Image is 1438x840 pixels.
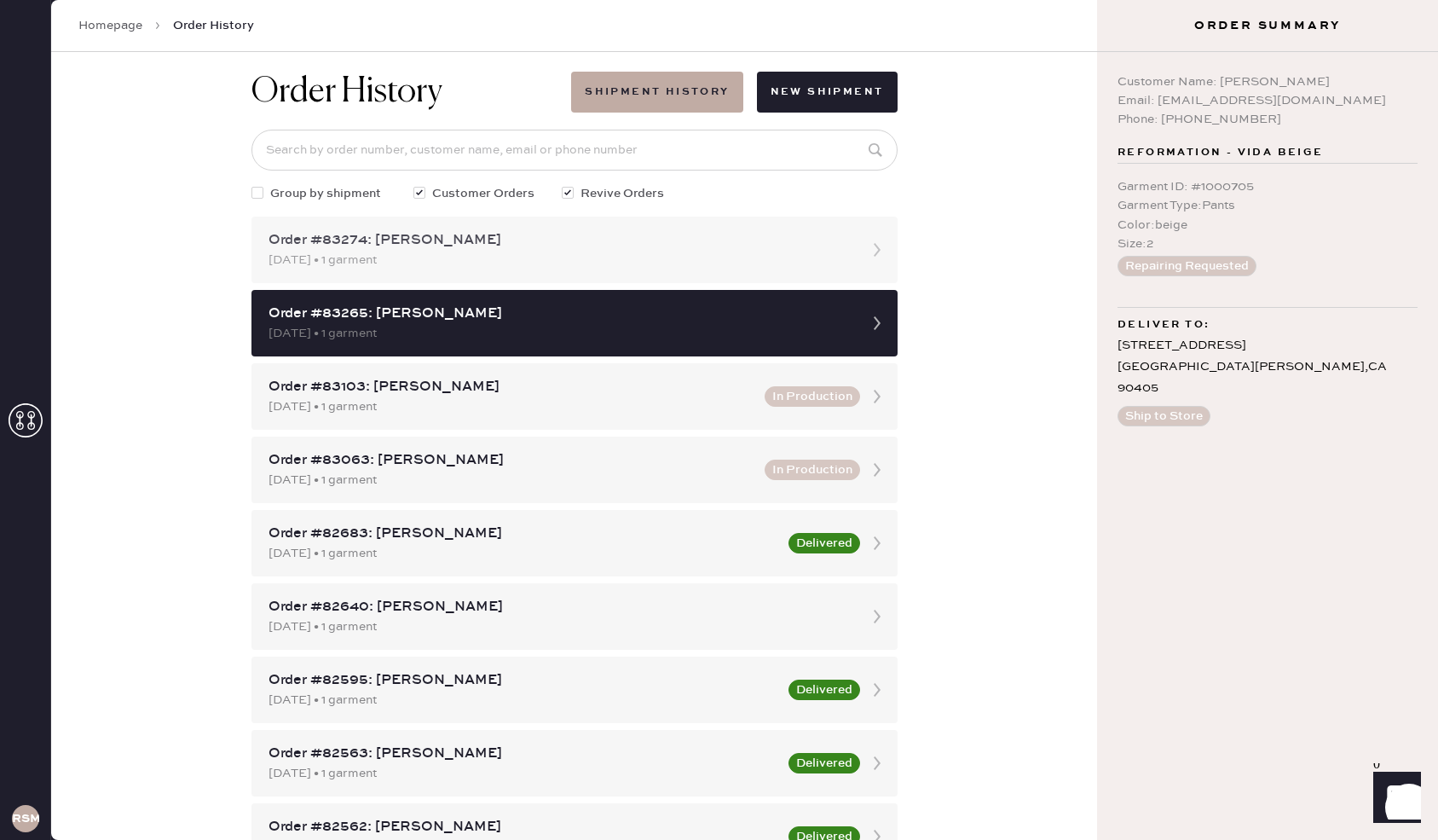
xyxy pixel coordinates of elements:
[55,508,1380,529] div: Order # 83265
[269,471,754,490] div: [DATE] • 1 garment
[788,533,860,553] button: Delivered
[55,201,1380,263] div: # 89369 [PERSON_NAME] [PERSON_NAME] [PERSON_NAME][EMAIL_ADDRESS][PERSON_NAME][DOMAIN_NAME]
[655,710,781,724] img: Logo
[1117,216,1418,235] div: Color : beige
[1117,315,1210,335] span: Deliver to:
[269,544,778,563] div: [DATE] • 1 garment
[1117,110,1418,129] div: Phone: [PHONE_NUMBER]
[1357,763,1430,837] iframe: Front Chat
[270,184,381,203] span: Group by shipment
[269,670,778,691] div: Order #82595: [PERSON_NAME]
[173,17,254,34] span: Order History
[1117,235,1418,253] div: Size : 2
[757,72,898,113] button: New Shipment
[692,394,743,445] img: logo
[1262,684,1380,706] td: 1
[55,662,270,684] th: ID
[270,662,1262,684] th: Description
[269,691,778,710] div: [DATE] • 1 garment
[78,17,142,34] a: Homepage
[55,488,1380,508] div: Packing slip
[55,288,211,310] th: ID
[269,764,778,783] div: [DATE] • 1 garment
[580,184,664,203] span: Revive Orders
[1117,91,1418,110] div: Email: [EMAIL_ADDRESS][DOMAIN_NAME]
[788,753,860,773] button: Delivered
[211,288,1296,310] th: Description
[269,597,850,617] div: Order #82640: [PERSON_NAME]
[12,813,39,825] h3: RSMA
[1295,288,1380,310] th: QTY
[269,397,754,416] div: [DATE] • 1 garment
[55,181,1380,201] div: Customer information
[269,324,850,343] div: [DATE] • 1 garment
[1117,335,1418,400] div: [STREET_ADDRESS] [GEOGRAPHIC_DATA][PERSON_NAME] , CA 90405
[432,184,534,203] span: Customer Orders
[1295,310,1380,333] td: 1
[55,575,1380,636] div: # 89363 [PERSON_NAME] [PERSON_NAME] [EMAIL_ADDRESS][DOMAIN_NAME]
[269,230,850,251] div: Order #83274: [PERSON_NAME]
[655,337,781,350] img: Logo
[55,114,1380,135] div: Packing slip
[269,251,850,269] div: [DATE] • 1 garment
[765,386,860,407] button: In Production
[269,450,754,471] div: Order #83063: [PERSON_NAME]
[55,310,211,333] td: 1000715
[1097,17,1438,34] h3: Order Summary
[251,72,442,113] h1: Order History
[270,684,1262,706] td: Pants - Reformation - Vida beige - Size: 2
[1117,72,1418,91] div: Customer Name: [PERSON_NAME]
[269,744,778,764] div: Order #82563: [PERSON_NAME]
[269,377,754,397] div: Order #83103: [PERSON_NAME]
[269,817,778,837] div: Order #82562: [PERSON_NAME]
[55,135,1380,155] div: Order # 83274
[269,617,850,636] div: [DATE] • 1 garment
[269,524,778,544] div: Order #82683: [PERSON_NAME]
[692,768,743,819] img: logo
[1117,256,1256,276] button: Repairing Requested
[1117,196,1418,215] div: Garment Type : Pants
[55,554,1380,575] div: Customer information
[692,20,743,72] img: logo
[1117,406,1210,426] button: Ship to Store
[251,130,898,171] input: Search by order number, customer name, email or phone number
[55,684,270,706] td: 1000705
[269,304,850,324] div: Order #83265: [PERSON_NAME]
[765,460,860,480] button: In Production
[1117,177,1418,196] div: Garment ID : # 1000705
[788,680,860,700] button: Delivered
[211,310,1296,333] td: Basic Sleeved Dress - Reformation - Balia dress white - Size: 0
[1117,142,1324,163] span: Reformation - Vida beige
[571,72,742,113] button: Shipment History
[1262,662,1380,684] th: QTY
